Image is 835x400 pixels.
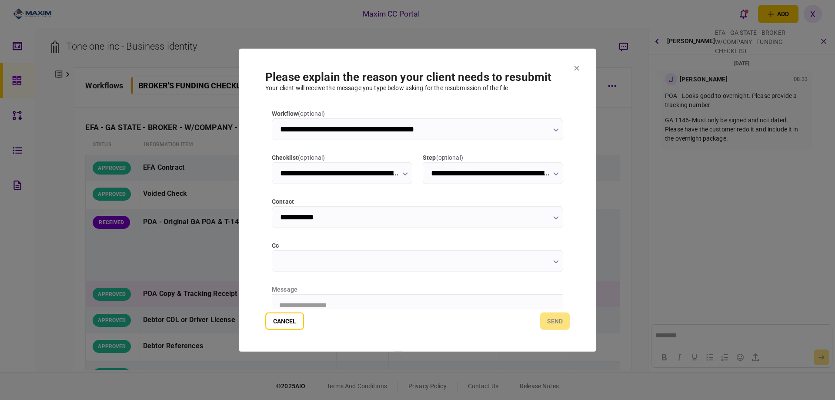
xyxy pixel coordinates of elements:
label: contact [272,197,563,206]
input: contact [272,206,563,228]
label: workflow [272,109,563,118]
input: step [423,162,563,184]
label: step [423,153,563,162]
div: Your client will receive the message you type below asking for the resubmission of the file [265,83,570,92]
button: Cancel [265,313,304,330]
iframe: Rich Text Area [272,294,563,381]
span: ( optional ) [436,154,463,161]
input: checklist [272,162,412,184]
span: ( optional ) [298,110,325,117]
input: workflow [272,118,563,140]
h1: Please explain the reason your client needs to resubmit [265,70,570,83]
label: cc [272,241,563,250]
div: message [272,285,563,294]
span: ( optional ) [298,154,325,161]
input: cc [272,250,563,272]
body: Rich Text Area. Press ALT-0 for help. [3,7,177,15]
label: checklist [272,153,412,162]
